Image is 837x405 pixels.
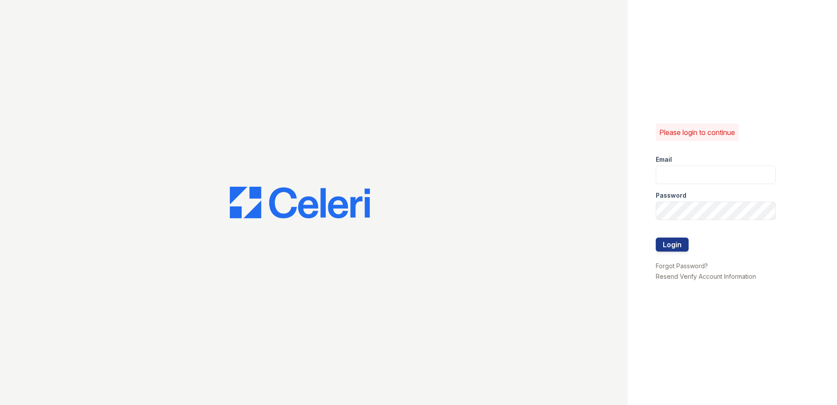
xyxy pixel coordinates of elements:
p: Please login to continue [659,127,735,138]
a: Forgot Password? [656,262,708,270]
label: Password [656,191,686,200]
label: Email [656,155,672,164]
button: Login [656,238,689,252]
img: CE_Logo_Blue-a8612792a0a2168367f1c8372b55b34899dd931a85d93a1a3d3e32e68fde9ad4.png [230,187,370,218]
a: Resend Verify Account Information [656,273,756,280]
